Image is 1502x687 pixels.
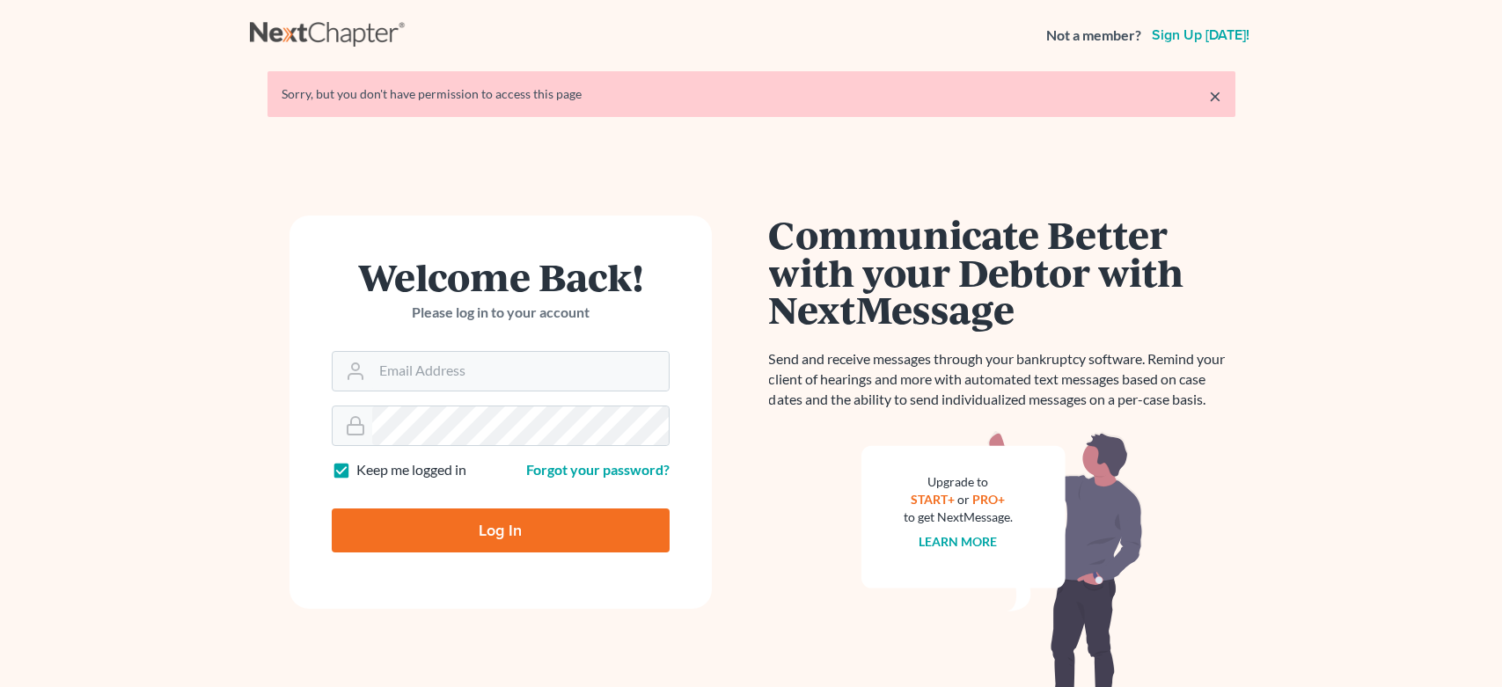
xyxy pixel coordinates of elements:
[769,349,1235,410] p: Send and receive messages through your bankruptcy software. Remind your client of hearings and mo...
[356,460,466,480] label: Keep me logged in
[1148,28,1253,42] a: Sign up [DATE]!
[372,352,669,391] input: Email Address
[332,508,670,552] input: Log In
[1209,85,1221,106] a: ×
[972,492,1005,507] a: PRO+
[282,85,1221,103] div: Sorry, but you don't have permission to access this page
[332,303,670,323] p: Please log in to your account
[904,473,1013,491] div: Upgrade to
[919,534,997,549] a: Learn more
[904,508,1013,526] div: to get NextMessage.
[526,461,670,478] a: Forgot your password?
[769,216,1235,328] h1: Communicate Better with your Debtor with NextMessage
[957,492,970,507] span: or
[1046,26,1141,46] strong: Not a member?
[911,492,955,507] a: START+
[332,258,670,296] h1: Welcome Back!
